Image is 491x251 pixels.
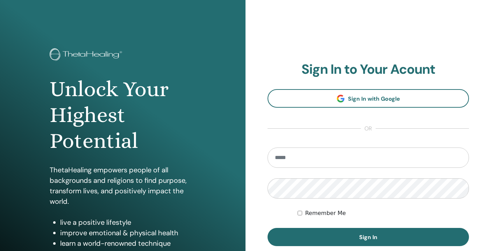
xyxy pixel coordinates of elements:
[305,209,346,217] label: Remember Me
[298,209,469,217] div: Keep me authenticated indefinitely or until I manually logout
[60,217,196,228] li: live a positive lifestyle
[60,238,196,249] li: learn a world-renowned technique
[359,234,377,241] span: Sign In
[361,124,376,133] span: or
[268,62,469,78] h2: Sign In to Your Acount
[60,228,196,238] li: improve emotional & physical health
[268,228,469,246] button: Sign In
[348,95,400,102] span: Sign In with Google
[268,89,469,108] a: Sign In with Google
[50,76,196,154] h1: Unlock Your Highest Potential
[50,165,196,207] p: ThetaHealing empowers people of all backgrounds and religions to find purpose, transform lives, a...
